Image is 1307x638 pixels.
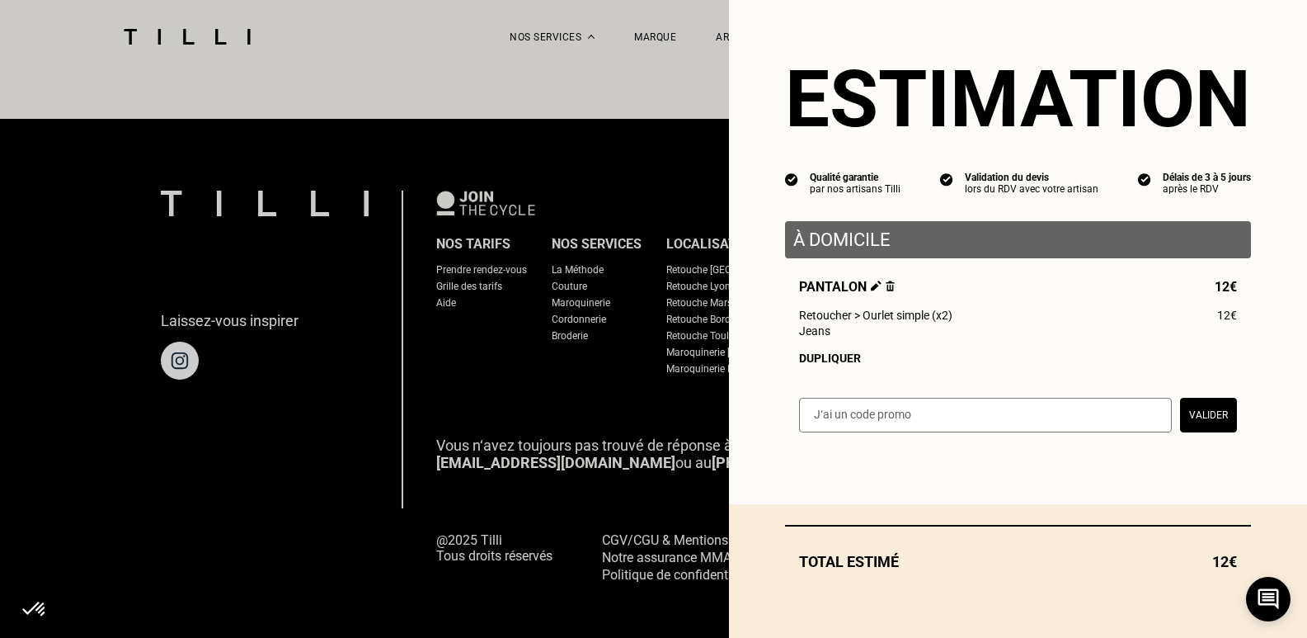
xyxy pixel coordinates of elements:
span: Jeans [799,324,830,338]
img: Supprimer [886,281,895,291]
span: Pantalon [799,279,895,295]
div: Délais de 3 à 5 jours [1163,172,1251,183]
div: Total estimé [785,553,1251,570]
div: Validation du devis [965,172,1098,183]
input: J‘ai un code promo [799,398,1172,432]
img: icon list info [785,172,798,187]
div: lors du RDV avec votre artisan [965,183,1098,195]
section: Estimation [785,53,1251,145]
div: Qualité garantie [810,172,900,183]
img: Éditer [871,281,882,291]
span: 12€ [1215,279,1237,295]
p: À domicile [793,229,1243,250]
button: Valider [1180,398,1237,432]
span: 12€ [1212,553,1237,570]
div: par nos artisans Tilli [810,183,900,195]
div: Dupliquer [799,352,1237,365]
img: icon list info [1138,172,1151,187]
span: 12€ [1217,309,1237,322]
span: Retoucher > Ourlet simple (x2) [799,309,952,322]
div: après le RDV [1163,183,1251,195]
img: icon list info [940,172,953,187]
